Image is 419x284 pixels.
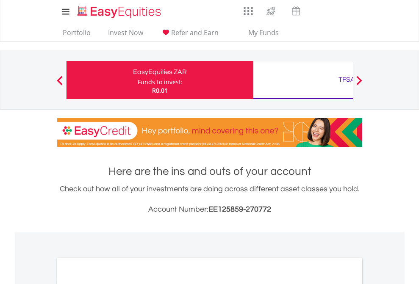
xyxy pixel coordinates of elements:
div: Funds to invest: [138,78,183,86]
a: My Profile [352,2,373,21]
a: Vouchers [283,2,308,18]
span: EE125859-270772 [208,205,271,213]
span: My Funds [236,27,291,38]
span: R0.01 [152,86,168,94]
a: Refer and Earn [157,28,222,41]
h3: Account Number: [57,204,362,215]
button: Previous [51,80,68,88]
button: Next [351,80,368,88]
img: thrive-v2.svg [264,4,278,18]
h1: Here are the ins and outs of your account [57,164,362,179]
img: grid-menu-icon.svg [244,6,253,16]
a: Notifications [308,2,330,19]
a: FAQ's and Support [330,2,352,19]
a: AppsGrid [238,2,258,16]
div: Check out how all of your investments are doing across different asset classes you hold. [57,183,362,215]
a: Portfolio [59,28,94,41]
a: Invest Now [105,28,147,41]
a: Home page [74,2,164,19]
span: Refer and Earn [171,28,219,37]
img: EasyCredit Promotion Banner [57,118,362,147]
img: vouchers-v2.svg [289,4,303,18]
img: EasyEquities_Logo.png [76,5,164,19]
div: EasyEquities ZAR [72,66,248,78]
